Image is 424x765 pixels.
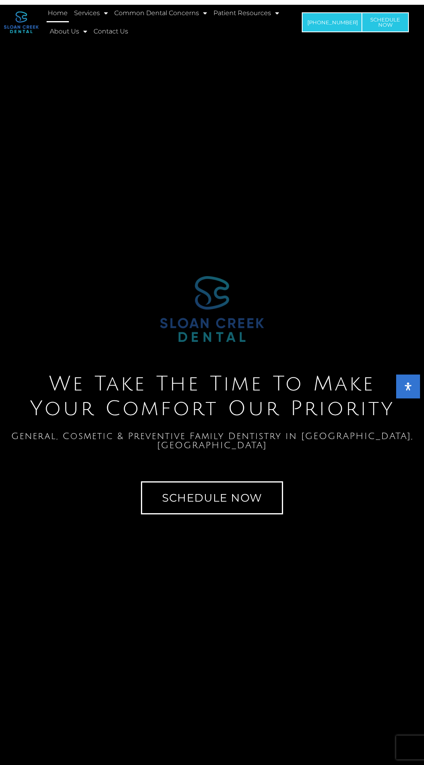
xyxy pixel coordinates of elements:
button: Open Accessibility Panel [396,375,420,398]
img: logo [4,12,39,33]
nav: Menu [47,4,290,41]
a: Services [73,4,109,22]
span: [PHONE_NUMBER] [307,20,358,25]
a: Schedule Now [141,481,283,514]
a: ScheduleNow [361,12,409,32]
a: About Us [49,22,88,41]
a: [PHONE_NUMBER] [302,12,363,32]
img: Sloan Creek Dental Logo [160,276,264,342]
h1: General, Cosmetic & Preventive Family Dentistry in [GEOGRAPHIC_DATA], [GEOGRAPHIC_DATA] [4,432,420,450]
h2: We Take The Time To Make Your Comfort Our Priority [4,372,420,422]
a: Home [47,4,69,22]
a: Contact Us [92,22,129,41]
span: Schedule Now [162,492,262,503]
a: Common Dental Concerns [113,4,208,22]
a: Patient Resources [212,4,280,22]
span: Schedule Now [370,17,400,27]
